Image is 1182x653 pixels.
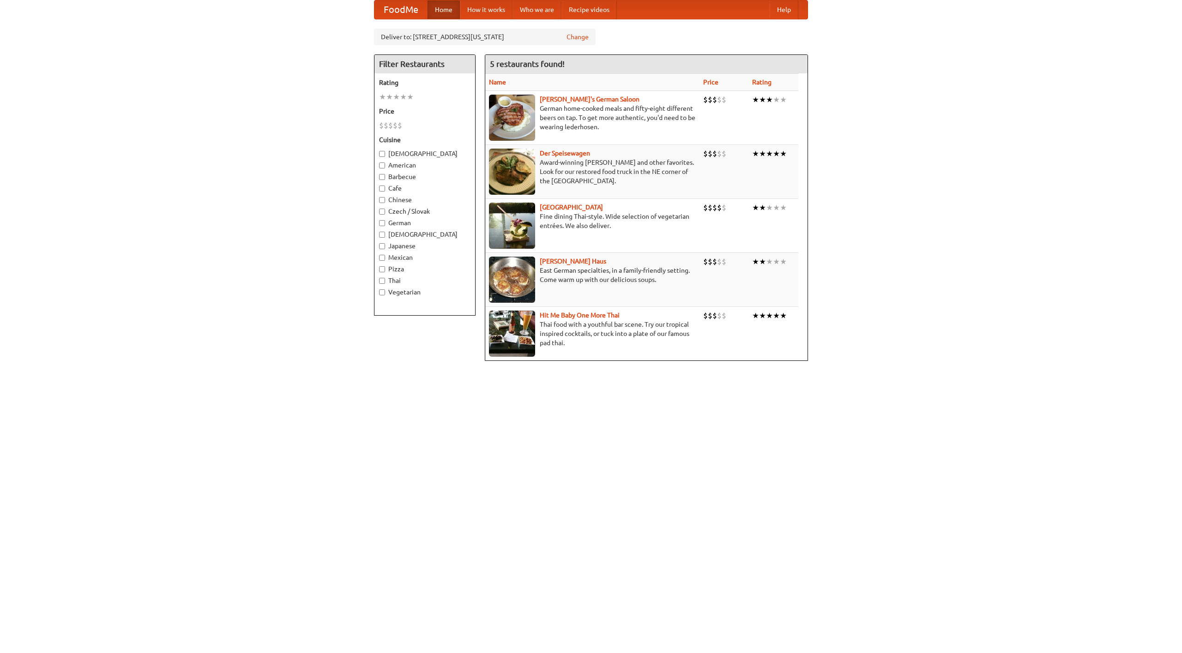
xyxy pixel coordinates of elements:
a: Price [703,78,718,86]
img: speisewagen.jpg [489,149,535,195]
p: East German specialties, in a family-friendly setting. Come warm up with our delicious soups. [489,266,696,284]
li: $ [708,149,712,159]
li: ★ [766,149,773,159]
a: [GEOGRAPHIC_DATA] [540,204,603,211]
label: Vegetarian [379,288,470,297]
li: $ [708,257,712,267]
li: $ [717,203,722,213]
a: Who we are [513,0,561,19]
a: Name [489,78,506,86]
li: $ [708,311,712,321]
label: Pizza [379,264,470,274]
input: [DEMOGRAPHIC_DATA] [379,232,385,238]
li: ★ [780,95,787,105]
li: ★ [759,95,766,105]
a: [PERSON_NAME]'s German Saloon [540,96,639,103]
li: $ [712,203,717,213]
label: Czech / Slovak [379,207,470,216]
h5: Rating [379,78,470,87]
p: Thai food with a youthful bar scene. Try our tropical inspired cocktails, or tuck into a plate of... [489,320,696,347]
li: $ [722,203,726,213]
li: $ [712,95,717,105]
li: ★ [766,203,773,213]
a: Rating [752,78,772,86]
input: American [379,162,385,168]
li: $ [712,257,717,267]
input: Thai [379,278,385,284]
input: Cafe [379,186,385,192]
li: $ [384,120,388,131]
label: German [379,218,470,228]
label: Mexican [379,253,470,262]
li: $ [722,257,726,267]
input: German [379,220,385,226]
input: Vegetarian [379,289,385,295]
li: $ [379,120,384,131]
img: esthers.jpg [489,95,535,141]
li: ★ [393,92,400,102]
h4: Filter Restaurants [374,55,475,73]
li: $ [703,257,708,267]
div: Deliver to: [STREET_ADDRESS][US_STATE] [374,29,596,45]
li: $ [703,149,708,159]
a: Recipe videos [561,0,617,19]
li: ★ [766,311,773,321]
li: $ [717,95,722,105]
li: ★ [379,92,386,102]
label: Thai [379,276,470,285]
li: ★ [780,257,787,267]
label: [DEMOGRAPHIC_DATA] [379,230,470,239]
li: ★ [773,311,780,321]
a: Der Speisewagen [540,150,590,157]
label: Chinese [379,195,470,204]
img: satay.jpg [489,203,535,249]
li: ★ [752,95,759,105]
li: $ [717,311,722,321]
input: Czech / Slovak [379,209,385,215]
li: $ [703,203,708,213]
li: $ [708,203,712,213]
li: ★ [407,92,414,102]
li: $ [712,149,717,159]
li: $ [722,95,726,105]
input: [DEMOGRAPHIC_DATA] [379,151,385,157]
li: ★ [759,311,766,321]
li: ★ [780,203,787,213]
label: [DEMOGRAPHIC_DATA] [379,149,470,158]
h5: Price [379,107,470,116]
li: $ [722,149,726,159]
li: $ [717,257,722,267]
a: [PERSON_NAME] Haus [540,258,606,265]
a: Help [770,0,798,19]
li: ★ [752,149,759,159]
li: ★ [752,257,759,267]
li: ★ [780,311,787,321]
p: Fine dining Thai-style. Wide selection of vegetarian entrées. We also deliver. [489,212,696,230]
li: $ [708,95,712,105]
li: ★ [752,311,759,321]
label: American [379,161,470,170]
input: Barbecue [379,174,385,180]
p: German home-cooked meals and fifty-eight different beers on tap. To get more authentic, you'd nee... [489,104,696,132]
a: Hit Me Baby One More Thai [540,312,620,319]
li: $ [703,95,708,105]
li: ★ [773,203,780,213]
a: Home [428,0,460,19]
li: ★ [766,257,773,267]
li: $ [398,120,402,131]
a: How it works [460,0,513,19]
li: $ [712,311,717,321]
label: Japanese [379,241,470,251]
a: Change [567,32,589,42]
input: Mexican [379,255,385,261]
li: ★ [759,257,766,267]
li: ★ [386,92,393,102]
li: $ [717,149,722,159]
li: ★ [759,149,766,159]
li: ★ [400,92,407,102]
li: ★ [773,149,780,159]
